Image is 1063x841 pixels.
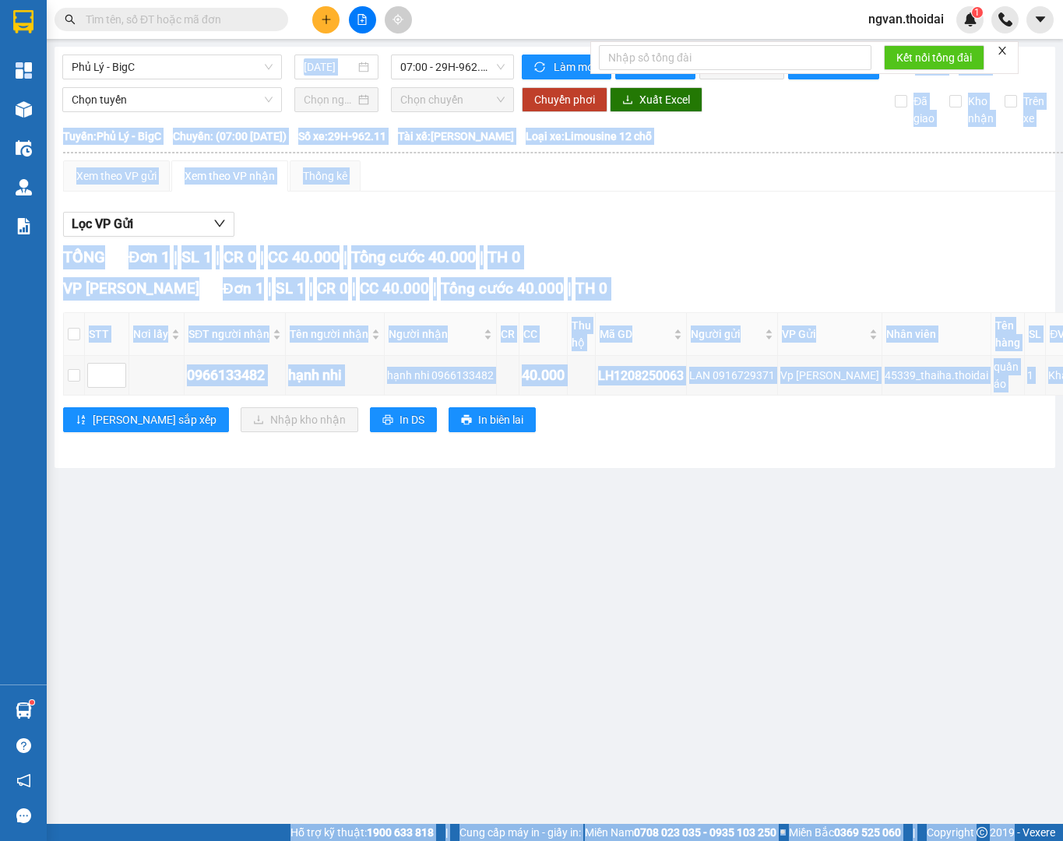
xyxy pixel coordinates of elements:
[288,364,382,386] div: hạnh nhi
[63,407,229,432] button: sort-ascending[PERSON_NAME] sắp xếp
[400,88,505,111] span: Chọn chuyến
[303,167,347,185] div: Thống kê
[276,280,305,297] span: SL 1
[260,248,264,266] span: |
[998,12,1012,26] img: phone-icon
[1026,6,1054,33] button: caret-down
[63,130,161,143] b: Tuyến: Phủ Lý - BigC
[65,14,76,25] span: search
[568,313,596,356] th: Thu hộ
[187,364,283,386] div: 0966133482
[1017,93,1051,127] span: Trên xe
[445,824,448,841] span: |
[400,411,424,428] span: In DS
[268,248,340,266] span: CC 40.000
[389,325,480,343] span: Người nhận
[290,824,434,841] span: Hỗ trợ kỹ thuật:
[441,280,564,297] span: Tổng cước 40.000
[72,55,273,79] span: Phủ Lý - BigC
[10,67,145,122] span: Chuyển phát nhanh: [GEOGRAPHIC_DATA] - [GEOGRAPHIC_DATA]
[85,313,129,356] th: STT
[146,104,265,121] span: 31NQT1208250065
[387,367,494,384] div: hạnh nhi 0966133482
[459,824,581,841] span: Cung cấp máy in - giấy in:
[128,248,170,266] span: Đơn 1
[72,88,273,111] span: Chọn tuyến
[622,94,633,107] span: download
[780,367,879,384] div: Vp [PERSON_NAME]
[963,12,977,26] img: icon-new-feature
[598,366,684,385] div: LH1208250063
[188,325,269,343] span: SĐT người nhận
[72,214,133,234] span: Lọc VP Gửi
[789,824,901,841] span: Miền Bắc
[173,128,287,145] span: Chuyến: (07:00 [DATE])
[478,411,523,428] span: In biên lai
[991,313,1025,356] th: Tên hàng
[907,93,941,127] span: Đã giao
[398,128,514,145] span: Tài xế: [PERSON_NAME]
[782,325,866,343] span: VP Gửi
[1033,12,1047,26] span: caret-down
[93,411,216,428] span: [PERSON_NAME] sắp xếp
[392,14,403,25] span: aim
[213,217,226,230] span: down
[86,11,269,28] input: Tìm tên, số ĐT hoặc mã đơn
[16,140,32,157] img: warehouse-icon
[461,414,472,427] span: printer
[16,773,31,788] span: notification
[5,55,9,135] img: logo
[610,87,702,112] button: downloadXuất Excel
[433,280,437,297] span: |
[526,128,652,145] span: Loại xe: Limousine 12 chỗ
[309,280,313,297] span: |
[977,827,987,838] span: copyright
[185,167,275,185] div: Xem theo VP nhận
[321,14,332,25] span: plus
[962,93,1000,127] span: Kho nhận
[634,826,776,839] strong: 0708 023 035 - 0935 103 250
[216,248,220,266] span: |
[974,7,980,18] span: 1
[780,829,785,836] span: ⚪️
[290,325,368,343] span: Tên người nhận
[639,91,690,108] span: Xuất Excel
[691,325,762,343] span: Người gửi
[449,407,536,432] button: printerIn biên lai
[30,700,34,705] sup: 1
[596,356,687,396] td: LH1208250063
[174,248,178,266] span: |
[76,167,157,185] div: Xem theo VP gửi
[16,738,31,753] span: question-circle
[63,212,234,237] button: Lọc VP Gửi
[534,62,547,74] span: sync
[834,826,901,839] strong: 0369 525 060
[349,6,376,33] button: file-add
[367,826,434,839] strong: 1900 633 818
[268,280,272,297] span: |
[185,356,286,396] td: 0966133482
[16,808,31,823] span: message
[997,45,1008,56] span: close
[223,280,264,297] span: Đơn 1
[972,7,983,18] sup: 1
[896,49,972,66] span: Kết nối tổng đài
[600,325,671,343] span: Mã GD
[689,367,775,384] div: LAN 0916729371
[16,101,32,118] img: warehouse-icon
[317,280,348,297] span: CR 0
[519,313,568,356] th: CC
[480,248,484,266] span: |
[1025,313,1046,356] th: SL
[400,55,505,79] span: 07:00 - 29H-962.11
[497,313,519,356] th: CR
[488,248,520,266] span: TH 0
[133,325,168,343] span: Nơi lấy
[360,280,429,297] span: CC 40.000
[63,280,199,297] span: VP [PERSON_NAME]
[994,358,1022,392] div: quần áo
[76,414,86,427] span: sort-ascending
[885,367,988,384] div: 45339_thaiha.thoidai
[585,824,776,841] span: Miền Nam
[913,824,915,841] span: |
